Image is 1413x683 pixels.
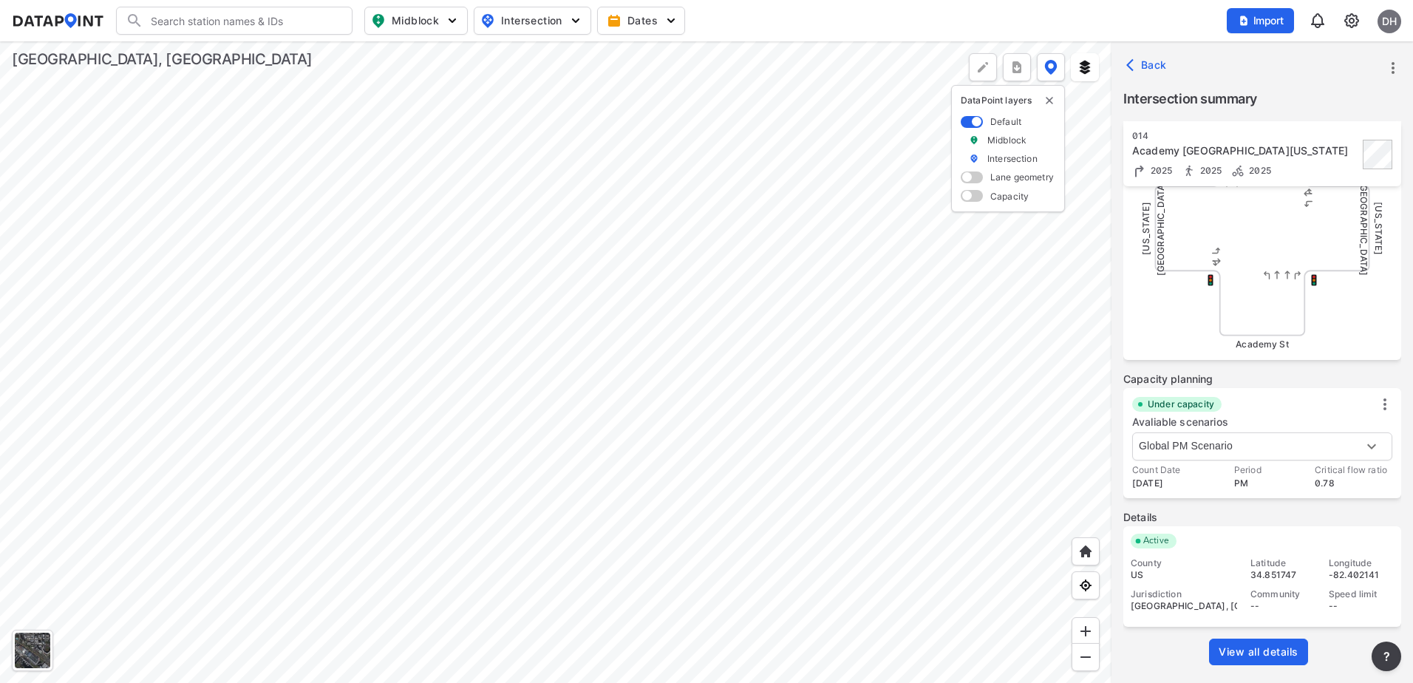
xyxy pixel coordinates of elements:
[1131,569,1237,581] div: US
[364,7,468,35] button: Midblock
[1250,588,1315,600] div: Community
[1003,53,1031,81] button: more
[1123,372,1401,387] label: Capacity planning
[1129,58,1167,72] span: Back
[1238,15,1250,27] img: file_add.62c1e8a2.svg
[1227,8,1294,33] button: Import
[1072,571,1100,599] div: View my location
[1132,464,1181,476] label: Count Date
[1329,557,1394,569] div: Longitude
[969,134,979,146] img: marker_Midblock.5ba75e30.svg
[1196,165,1222,176] span: 2025
[1072,537,1100,565] div: Home
[1044,60,1058,75] img: data-point-layers.37681fc9.svg
[1343,12,1361,30] img: cids17cp3yIFEOpj3V8A9qJSH103uA521RftCD4eeui4ksIb+krbm5XvIjxD52OS6NWLn9gAAAAAElFTkSuQmCC
[1072,617,1100,645] div: Zoom in
[664,13,678,28] img: 5YPKRKmlfpI5mqlR8AD95paCi+0kK1fRFDJSaMmawlwaeJcJwk9O2fotCW5ve9gAAAAASUVORK5CYII=
[1077,60,1092,75] img: layers.ee07997e.svg
[1132,432,1392,461] div: Global PM Scenario
[1309,12,1327,30] img: 8A77J+mXikMhHQAAAAASUVORK5CYII=
[1358,181,1384,276] span: [US_STATE][GEOGRAPHIC_DATA]
[1245,165,1271,176] span: 2025
[1131,557,1237,569] div: County
[1315,478,1387,489] label: 0.78
[1078,650,1093,665] img: MAAAAAElFTkSuQmCC
[990,190,1029,203] label: Capacity
[1378,397,1392,412] img: vertical_dots.6d2e40ca.svg
[1230,163,1245,178] img: Bicycle count
[1250,600,1315,612] div: --
[990,115,1021,128] label: Default
[1140,181,1166,276] span: [US_STATE][GEOGRAPHIC_DATA]
[1147,165,1173,176] span: 2025
[568,13,583,28] img: 5YPKRKmlfpI5mqlR8AD95paCi+0kK1fRFDJSaMmawlwaeJcJwk9O2fotCW5ve9gAAAAASUVORK5CYII=
[1132,415,1228,428] label: Avaliable scenarios
[12,49,313,69] div: [GEOGRAPHIC_DATA], [GEOGRAPHIC_DATA]
[976,60,990,75] img: +Dz8AAAAASUVORK5CYII=
[1378,10,1401,33] div: DH
[1234,478,1262,489] label: PM
[1250,557,1315,569] div: Latitude
[1123,510,1401,525] label: Details
[961,95,1055,106] p: DataPoint layers
[1380,55,1406,81] button: more
[12,630,53,671] div: Toggle basemap
[1123,89,1401,109] label: Intersection summary
[607,13,622,28] img: calendar-gold.39a51dde.svg
[143,9,343,33] input: Search
[1009,60,1024,75] img: xqJnZQTG2JQi0x5lvmkeSNbbgIiQD62bqHG8IfrOzanD0FsRdYrij6fAAAAAElFTkSuQmCC
[1148,398,1214,410] label: Under capacity
[1182,163,1196,178] img: Pedestrian count
[987,134,1026,146] label: Midblock
[1132,143,1358,158] div: Academy St Washington St
[474,7,591,35] button: Intersection
[1037,53,1065,81] button: DataPoint layers
[610,13,675,28] span: Dates
[1380,648,1392,665] span: ?
[1132,163,1147,178] img: Turning count
[479,12,497,30] img: map_pin_int.54838e6b.svg
[1250,569,1315,581] div: 34.851747
[969,53,997,81] div: Polygon tool
[1131,588,1237,600] div: Jurisdiction
[969,152,979,165] img: marker_Intersection.6861001b.svg
[1078,578,1093,593] img: zeq5HYn9AnE9l6UmnFLPAAAAAElFTkSuQmCC
[480,12,582,30] span: Intersection
[1137,534,1177,548] span: Active
[1372,642,1401,671] button: more
[370,12,387,30] img: map_pin_mid.602f9df1.svg
[987,152,1038,165] label: Intersection
[1123,53,1173,77] button: Back
[1131,600,1237,612] div: [GEOGRAPHIC_DATA], [GEOGRAPHIC_DATA]
[1236,13,1285,28] span: Import
[1329,569,1394,581] div: -82.402141
[1043,95,1055,106] img: close-external-leyer.3061a1c7.svg
[1043,95,1055,106] button: delete
[1132,478,1181,489] label: [DATE]
[12,13,104,28] img: dataPointLogo.9353c09d.svg
[1227,13,1301,27] a: Import
[1219,645,1298,659] span: View all details
[445,13,460,28] img: 5YPKRKmlfpI5mqlR8AD95paCi+0kK1fRFDJSaMmawlwaeJcJwk9O2fotCW5ve9gAAAAASUVORK5CYII=
[1078,624,1093,639] img: ZvzfEJKXnyWIrJytrsY285QMwk63cM6Drc+sIAAAAASUVORK5CYII=
[1132,130,1358,142] div: 014
[371,12,458,30] span: Midblock
[597,7,685,35] button: Dates
[1071,53,1099,81] button: External layers
[1234,464,1262,476] label: Period
[1315,464,1387,476] label: Critical flow ratio
[990,171,1054,183] label: Lane geometry
[1329,588,1394,600] div: Speed limit
[1072,643,1100,671] div: Zoom out
[1329,600,1394,612] div: --
[1078,544,1093,559] img: +XpAUvaXAN7GudzAAAAAElFTkSuQmCC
